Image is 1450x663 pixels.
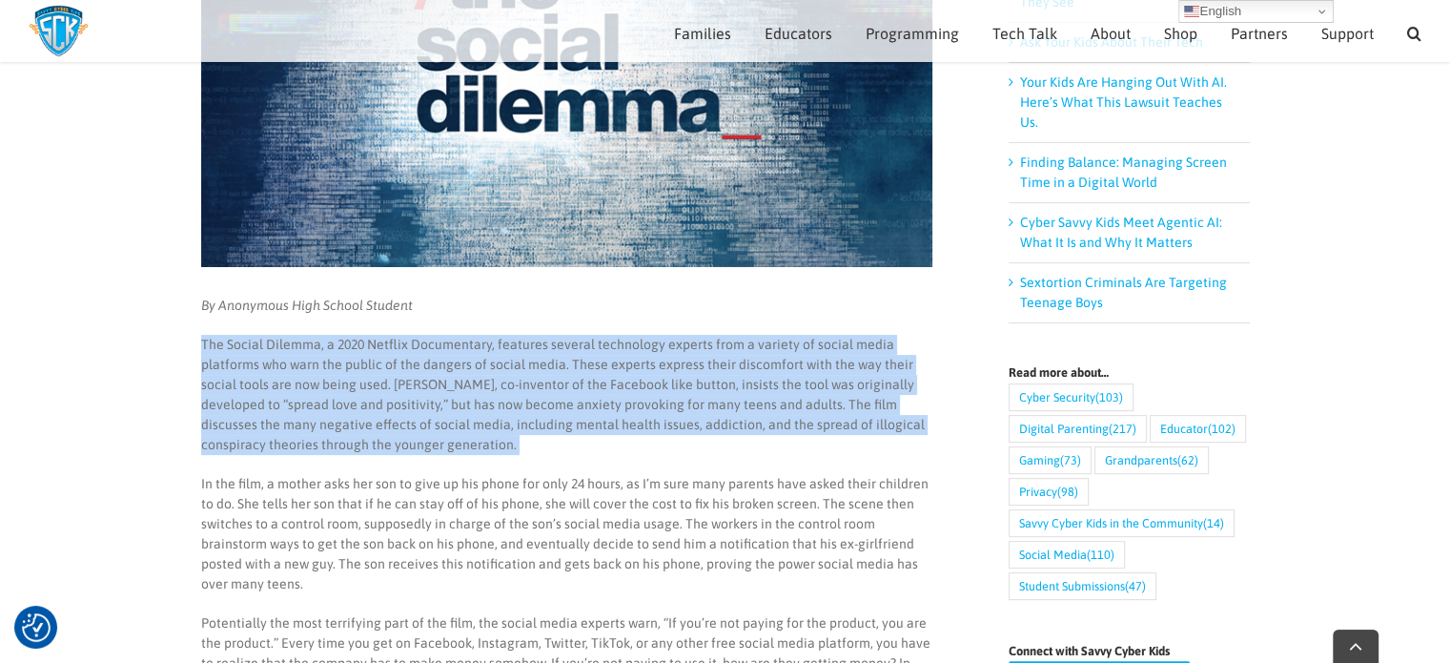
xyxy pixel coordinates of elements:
span: Families [674,26,731,41]
p: The Social Dilemma, a 2020 Netflix Documentary, features several technology experts from a variet... [201,335,932,455]
h4: Read more about… [1009,366,1250,379]
span: (98) [1057,479,1078,505]
span: Tech Talk [992,26,1057,41]
span: Shop [1164,26,1197,41]
a: Your Kids Are Hanging Out With AI. Here’s What This Lawsuit Teaches Us. [1020,74,1227,130]
span: (62) [1177,447,1198,473]
a: Gaming (73 items) [1009,446,1092,474]
a: Student Submissions (47 items) [1009,572,1156,600]
span: (110) [1087,542,1114,568]
a: Cyber Savvy Kids Meet Agentic AI: What It Is and Why It Matters [1020,215,1222,250]
em: By Anonymous High School Student [201,298,413,313]
span: Programming [866,26,959,41]
span: About [1091,26,1131,41]
button: Consent Preferences [22,613,51,642]
img: Revisit consent button [22,613,51,642]
span: (102) [1208,416,1236,442]
h4: Connect with Savvy Cyber Kids [1009,645,1250,657]
a: Savvy Cyber Kids in the Community (14 items) [1009,509,1235,537]
span: (14) [1203,510,1224,536]
a: Sextortion Criminals Are Targeting Teenage Boys [1020,275,1227,310]
span: (47) [1125,573,1146,599]
span: Partners [1231,26,1288,41]
a: Privacy (98 items) [1009,478,1089,506]
a: Cyber Security (103 items) [1009,383,1133,411]
a: Educator (102 items) [1150,415,1246,443]
a: Finding Balance: Managing Screen Time in a Digital World [1020,155,1227,190]
span: Support [1321,26,1374,41]
a: Digital Parenting (217 items) [1009,415,1147,443]
a: Social Media (110 items) [1009,541,1125,569]
span: Educators [765,26,832,41]
span: (103) [1095,384,1123,410]
span: (73) [1060,447,1081,473]
img: Savvy Cyber Kids Logo [29,5,89,57]
a: Grandparents (62 items) [1094,446,1209,474]
p: In the film, a mother asks her son to give up his phone for only 24 hours, as I’m sure many paren... [201,474,932,594]
img: en [1184,4,1199,19]
span: (217) [1109,416,1136,442]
